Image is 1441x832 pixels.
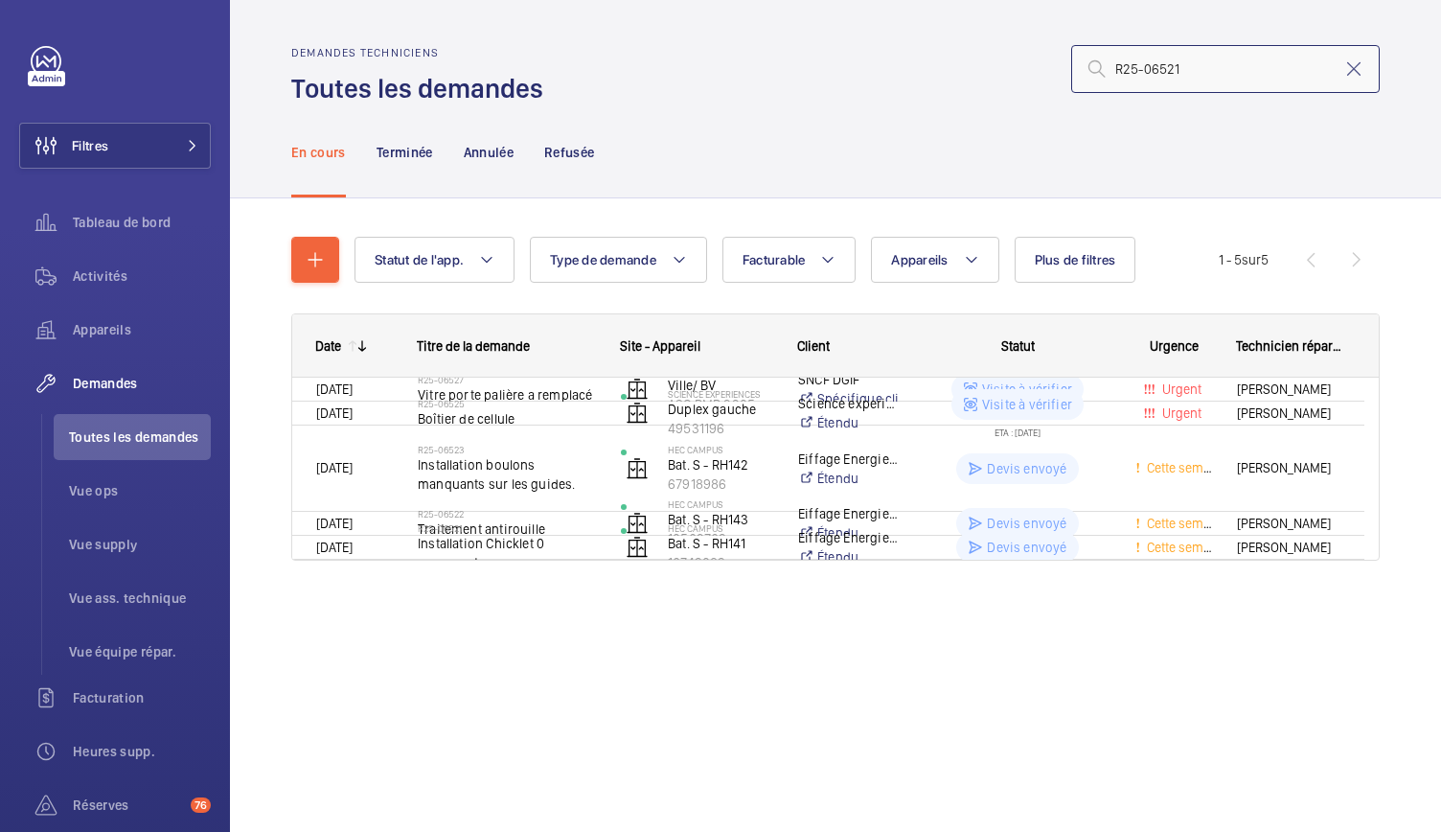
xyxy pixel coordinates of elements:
p: Eiffage Energie Systèmes [798,504,900,523]
span: Vue ops [69,481,211,500]
p: Duplex gauche [668,400,773,419]
p: Devis envoyé [987,538,1066,557]
span: Type de demande [550,252,656,267]
p: En cours [291,143,346,162]
p: Eiffage Energie Systèmes [798,528,900,547]
span: [PERSON_NAME] [1237,537,1340,559]
span: Cette semaine [1143,460,1228,475]
span: Technicien réparateur [1236,338,1341,354]
button: Plus de filtres [1015,237,1136,283]
p: HEC CAMPUS [668,522,773,534]
span: Site - Appareil [620,338,700,354]
span: [DATE] [316,460,353,475]
span: Installation boulons manquants sur les guides. [418,455,596,494]
span: Boîtier de cellule [418,409,596,428]
span: Toutes les demandes [69,428,211,447]
h2: R25-06525 [418,398,596,409]
button: Type de demande [530,237,707,283]
p: Science experiences [668,388,773,400]
p: Bat. S - RH141 [668,534,773,553]
span: Urgence [1150,338,1199,354]
span: Cette semaine [1143,516,1228,531]
p: HEC CAMPUS [668,498,773,510]
span: Appareils [73,320,211,339]
div: Date [315,338,341,354]
a: Étendu [798,413,900,432]
span: Tableau de bord [73,213,211,232]
h2: R25-06521 [418,522,596,534]
span: Vue supply [69,535,211,554]
span: Appareils [891,252,948,267]
span: [PERSON_NAME] [1237,457,1340,479]
span: [PERSON_NAME] [1237,379,1340,401]
p: Bat. S - RH142 [668,455,773,474]
input: Chercher par numéro demande ou de devis [1071,45,1380,93]
p: 16749089 [668,553,773,572]
span: Vue ass. technique [69,589,211,608]
h1: Toutes les demandes [291,71,555,106]
div: Press SPACE to select this row. [292,426,1364,512]
p: Eiffage Energie Systèmes [798,450,900,469]
span: [DATE] [316,381,353,397]
span: [PERSON_NAME] [1237,403,1340,425]
p: 67918986 [668,474,773,494]
span: 1 - 5 5 [1219,253,1269,266]
p: 49531196 [668,419,773,438]
button: Filtres [19,123,211,169]
span: Demandes [73,374,211,393]
span: [DATE] [316,540,353,555]
span: Réserves [73,796,183,815]
span: sur [1242,252,1261,267]
p: Devis envoyé [987,459,1066,478]
span: 76 [191,797,211,813]
span: [DATE] [316,405,353,421]
p: Terminée [377,143,433,162]
span: Installation Chicklet 0 manquant [418,534,596,572]
span: Filtres [72,136,108,155]
span: Cette semaine [1143,540,1228,555]
span: Client [797,338,830,354]
p: Science experiences [798,394,900,413]
p: Visite à vérifier [982,395,1072,414]
span: Statut [1001,338,1035,354]
h2: Demandes techniciens [291,46,555,59]
span: Statut de l'app. [375,252,464,267]
span: Urgent [1158,381,1201,397]
p: Refusée [544,143,594,162]
button: Statut de l'app. [355,237,515,283]
span: Facturable [743,252,806,267]
div: ETA : [DATE] [995,420,1041,437]
span: Titre de la demande [417,338,530,354]
span: Activités [73,266,211,286]
span: Facturation [73,688,211,707]
button: Facturable [722,237,857,283]
img: elevator.svg [626,402,649,425]
a: Étendu [798,469,900,488]
p: Annulée [464,143,514,162]
span: Plus de filtres [1035,252,1116,267]
span: Vue équipe répar. [69,642,211,661]
img: elevator.svg [626,536,649,559]
button: Appareils [871,237,998,283]
a: Étendu [798,547,900,566]
img: elevator.svg [626,457,649,480]
span: Heures supp. [73,742,211,761]
span: [PERSON_NAME] [1237,513,1340,535]
span: [DATE] [316,516,353,531]
span: Urgent [1158,405,1201,421]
